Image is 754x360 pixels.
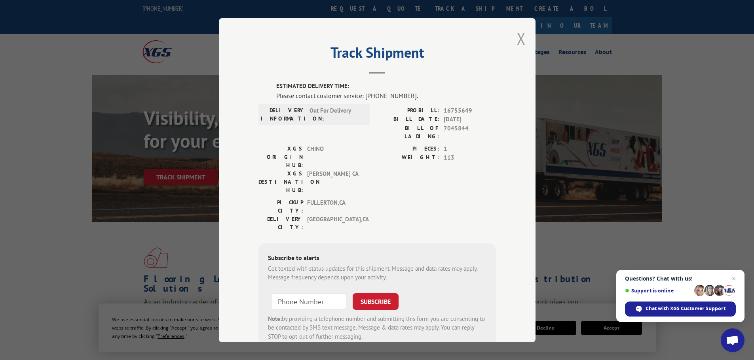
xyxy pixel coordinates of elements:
div: Please contact customer service: [PHONE_NUMBER]. [276,90,496,100]
span: Questions? Chat with us! [625,275,736,282]
span: Support is online [625,288,691,294]
div: Subscribe to alerts [268,253,486,264]
h2: Track Shipment [258,47,496,62]
button: SUBSCRIBE [353,293,399,309]
span: CHINO [307,144,361,169]
label: DELIVERY CITY: [258,215,303,231]
label: BILL DATE: [377,115,440,124]
div: Get texted with status updates for this shipment. Message and data rates may apply. Message frequ... [268,264,486,282]
span: Out For Delivery [310,106,363,123]
div: Chat with XGS Customer Support [625,302,736,317]
label: DELIVERY INFORMATION: [261,106,306,123]
label: ESTIMATED DELIVERY TIME: [276,82,496,91]
span: FULLERTON , CA [307,198,361,215]
label: BILL OF LADING: [377,124,440,140]
span: [PERSON_NAME] CA [307,169,361,194]
span: [GEOGRAPHIC_DATA] , CA [307,215,361,231]
span: 7045844 [444,124,496,140]
label: WEIGHT: [377,153,440,162]
span: 1 [444,144,496,153]
input: Phone Number [271,293,346,309]
label: PICKUP CITY: [258,198,303,215]
div: Open chat [721,328,745,352]
label: XGS DESTINATION HUB: [258,169,303,194]
label: PIECES: [377,144,440,153]
button: Close modal [517,28,526,49]
span: 16755649 [444,106,496,115]
span: Close chat [729,274,739,283]
span: 113 [444,153,496,162]
div: by providing a telephone number and submitting this form you are consenting to be contacted by SM... [268,314,486,341]
span: Chat with XGS Customer Support [646,305,726,312]
span: [DATE] [444,115,496,124]
label: PROBILL: [377,106,440,115]
label: XGS ORIGIN HUB: [258,144,303,169]
strong: Note: [268,315,282,322]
